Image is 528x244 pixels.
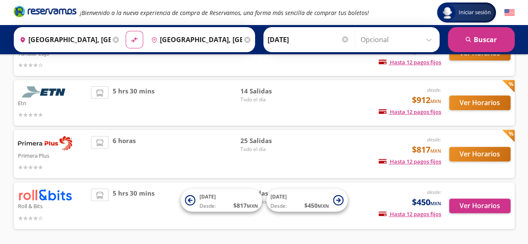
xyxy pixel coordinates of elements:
button: [DATE]Desde:$450MXN [266,189,348,212]
img: Primera Plus [18,136,72,150]
button: Ver Horarios [449,96,510,110]
small: MXN [430,148,441,154]
p: Primera Plus [18,150,87,160]
span: [DATE] [270,193,287,200]
span: 14 Salidas [240,86,298,96]
button: Buscar [448,27,515,52]
span: Iniciar sesión [455,8,494,17]
em: desde: [427,136,441,143]
span: 5 hrs 30 mins [113,189,154,222]
span: $ 450 [304,201,329,210]
span: 5 hrs 30 mins [113,86,154,119]
em: desde: [427,189,441,196]
span: $450 [412,196,441,209]
span: $912 [412,94,441,106]
small: MXN [318,203,329,209]
button: Ver Horarios [449,147,510,161]
span: Todo el día [240,146,298,153]
input: Buscar Destino [148,29,242,50]
span: Hasta 12 pagos fijos [379,158,441,165]
img: Etn [18,86,72,98]
button: English [504,8,515,18]
input: Opcional [361,29,435,50]
span: 25 Salidas [240,136,298,146]
button: [DATE]Desde:$817MXN [181,189,262,212]
span: [DATE] [200,193,216,200]
p: Etn [18,98,87,108]
span: $ 817 [233,201,258,210]
span: $817 [412,143,441,156]
span: Desde: [200,202,216,210]
span: Desde: [270,202,287,210]
span: Hasta 12 pagos fijos [379,108,441,116]
img: Roll & Bits [18,189,72,201]
em: ¡Bienvenido a la nueva experiencia de compra de Reservamos, una forma más sencilla de comprar tus... [80,9,369,17]
small: MXN [430,98,441,104]
small: MXN [247,203,258,209]
p: Roll & Bits [18,201,87,211]
span: Todo el día [240,96,298,103]
input: Buscar Origen [16,29,111,50]
span: Hasta 12 pagos fijos [379,210,441,218]
button: Ver Horarios [449,199,510,213]
em: desde: [427,86,441,93]
input: Elegir Fecha [268,29,349,50]
a: Brand Logo [14,5,76,20]
small: MXN [430,200,441,206]
span: Hasta 12 pagos fijos [379,58,441,66]
span: 6 horas [113,136,136,172]
i: Brand Logo [14,5,76,18]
